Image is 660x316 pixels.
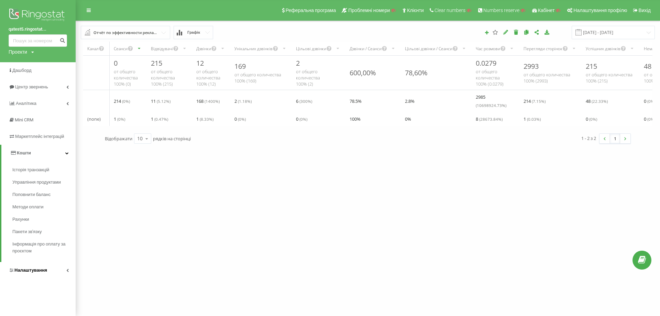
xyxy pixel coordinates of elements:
[524,46,562,52] div: Перегляди сторінок
[644,115,655,123] span: 0
[589,116,597,122] span: ( 0 %)
[476,58,496,68] span: 0.0279
[12,241,72,254] span: Інформація про оплату за проєктом
[476,93,515,109] span: 2985
[12,228,42,235] span: Пакети зв'язку
[350,46,382,52] div: Дзвінки / Сеанси
[196,68,220,87] span: от общего количества 100% ( 12 )
[405,97,415,105] span: 2.8 %
[405,68,428,77] div: 78,60%
[524,62,539,71] span: 2993
[234,115,246,123] span: 0
[114,97,130,105] span: 214
[592,98,608,104] span: ( 22.33 %)
[174,26,213,39] button: Графік
[476,46,500,52] div: Час розмови
[114,46,128,52] div: Сеанси
[196,46,211,52] div: Дзвінки
[513,30,519,34] i: Видалити звіт
[12,164,76,176] a: Історія транзакцій
[12,188,76,201] a: Поповнити баланс
[12,68,32,73] span: Дашборд
[93,29,158,36] div: Отчёт по эффективности рекламных кампаний
[647,116,655,122] span: ( 0 %)
[524,115,541,123] span: 1
[524,97,546,105] span: 214
[534,30,540,34] i: Поділитися налаштуваннями звіту
[234,62,246,71] span: 169
[527,116,541,122] span: ( 0.03 %)
[12,191,51,198] span: Поповнити баланс
[348,8,390,13] span: Проблемні номери
[200,116,213,122] span: ( 8.33 %)
[476,102,506,108] span: ( 10698924.73 %)
[573,8,627,13] span: Налаштування профілю
[647,98,655,104] span: ( 0 %)
[538,8,555,13] span: Кабінет
[524,30,529,34] i: Копіювати звіт
[544,30,550,34] i: Завантажити звіт
[12,176,76,188] a: Управління продуктами
[586,46,620,52] div: Успішних дзвінків
[483,8,519,13] span: Numbers reserve
[484,30,489,34] i: Створити звіт
[15,117,33,122] span: Mini CRM
[151,97,170,105] span: 11
[581,135,596,142] div: 1 - 2 з 2
[610,134,620,143] a: 1
[405,46,452,52] div: Цільові дзвінки / Сеанси
[114,68,138,87] span: от общего количества 100% ( 0 )
[16,101,36,106] span: Аналiтика
[196,58,204,68] span: 12
[9,48,27,55] div: Проекти
[122,98,130,104] span: ( 0 %)
[586,62,597,71] span: 215
[9,34,67,47] input: Пошук за номером
[114,115,125,123] span: 1
[479,116,503,122] span: ( 28673.84 %)
[296,68,320,87] span: от общего количества 100% ( 2 )
[83,42,652,126] div: scrollable content
[299,98,312,104] span: ( 300 %)
[15,134,64,139] span: Маркетплейс інтеграцій
[238,98,252,104] span: ( 1.18 %)
[12,238,76,257] a: Інформація про оплату за проєктом
[234,46,273,52] div: Унікальних дзвінків
[405,115,411,123] span: 0 %
[476,115,503,123] span: 8
[350,97,362,105] span: 78.5 %
[151,115,168,123] span: 1
[350,68,376,77] div: 600,00%
[9,26,67,33] a: qatest5.ringostat...
[238,116,246,122] span: ( 0 %)
[114,58,118,68] span: 0
[17,150,31,155] span: Кошти
[299,116,307,122] span: ( 0 %)
[12,204,43,210] span: Методи оплати
[12,166,49,173] span: Історія транзакцій
[12,226,76,238] a: Пакети зв'язку
[476,68,504,87] span: от общего количества 100% ( 0.0279 )
[12,213,76,226] a: Рахунки
[524,72,570,84] span: от общего количества 100% ( 2993 )
[151,58,162,68] span: 215
[644,97,655,105] span: 0
[586,115,597,123] span: 0
[350,115,361,123] span: 100 %
[196,97,220,105] span: 168
[586,72,632,84] span: от общего количества 100% ( 215 )
[12,201,76,213] a: Методи оплати
[14,268,47,273] span: Налаштування
[117,116,125,122] span: ( 0 %)
[234,72,281,84] span: от общего количества 100% ( 169 )
[434,8,465,13] span: Clear numbers
[154,116,168,122] span: ( 0.47 %)
[15,84,48,89] span: Центр звернень
[12,179,61,186] span: Управління продуктами
[286,8,336,13] span: Реферальна програма
[234,97,252,105] span: 2
[407,8,424,13] span: Клієнти
[296,46,326,52] div: Цільові дзвінки
[586,97,608,105] span: 48
[296,115,307,123] span: 0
